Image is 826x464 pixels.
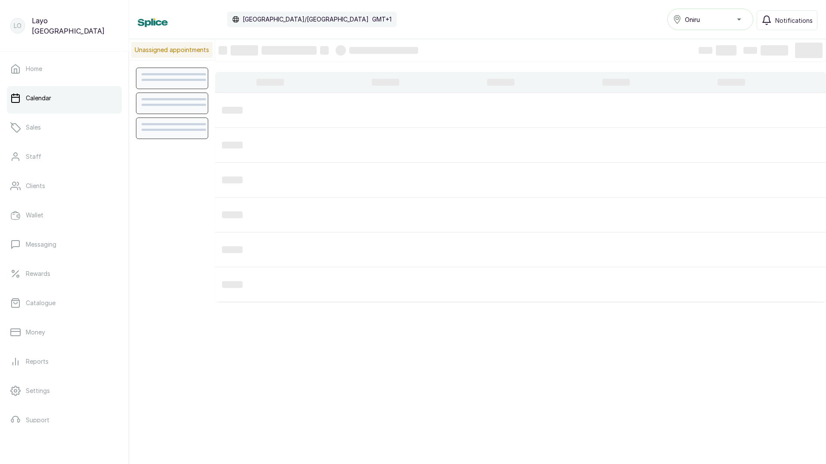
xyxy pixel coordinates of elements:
p: Calendar [26,94,51,102]
p: Rewards [26,269,50,278]
p: Staff [26,152,41,161]
a: Messaging [7,232,122,257]
p: Support [26,416,49,424]
span: Oniru [685,15,700,24]
p: Home [26,65,42,73]
a: Calendar [7,86,122,110]
p: Sales [26,123,41,132]
p: Layo [GEOGRAPHIC_DATA] [32,15,118,36]
a: Home [7,57,122,81]
a: Reports [7,350,122,374]
button: Notifications [757,10,817,30]
p: Unassigned appointments [131,42,213,58]
p: [GEOGRAPHIC_DATA]/[GEOGRAPHIC_DATA] [243,15,369,24]
p: Catalogue [26,299,55,307]
p: Messaging [26,240,56,249]
button: Oniru [667,9,753,30]
p: GMT+1 [372,15,391,24]
a: Money [7,320,122,344]
p: Settings [26,387,50,395]
a: Support [7,408,122,432]
a: Sales [7,115,122,139]
a: Staff [7,145,122,169]
p: Wallet [26,211,43,220]
p: Clients [26,182,45,190]
p: LO [14,22,22,30]
a: Settings [7,379,122,403]
a: Wallet [7,203,122,227]
span: Notifications [775,16,813,25]
p: Money [26,328,45,337]
a: Rewards [7,262,122,286]
a: Catalogue [7,291,122,315]
a: Clients [7,174,122,198]
p: Reports [26,357,49,366]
